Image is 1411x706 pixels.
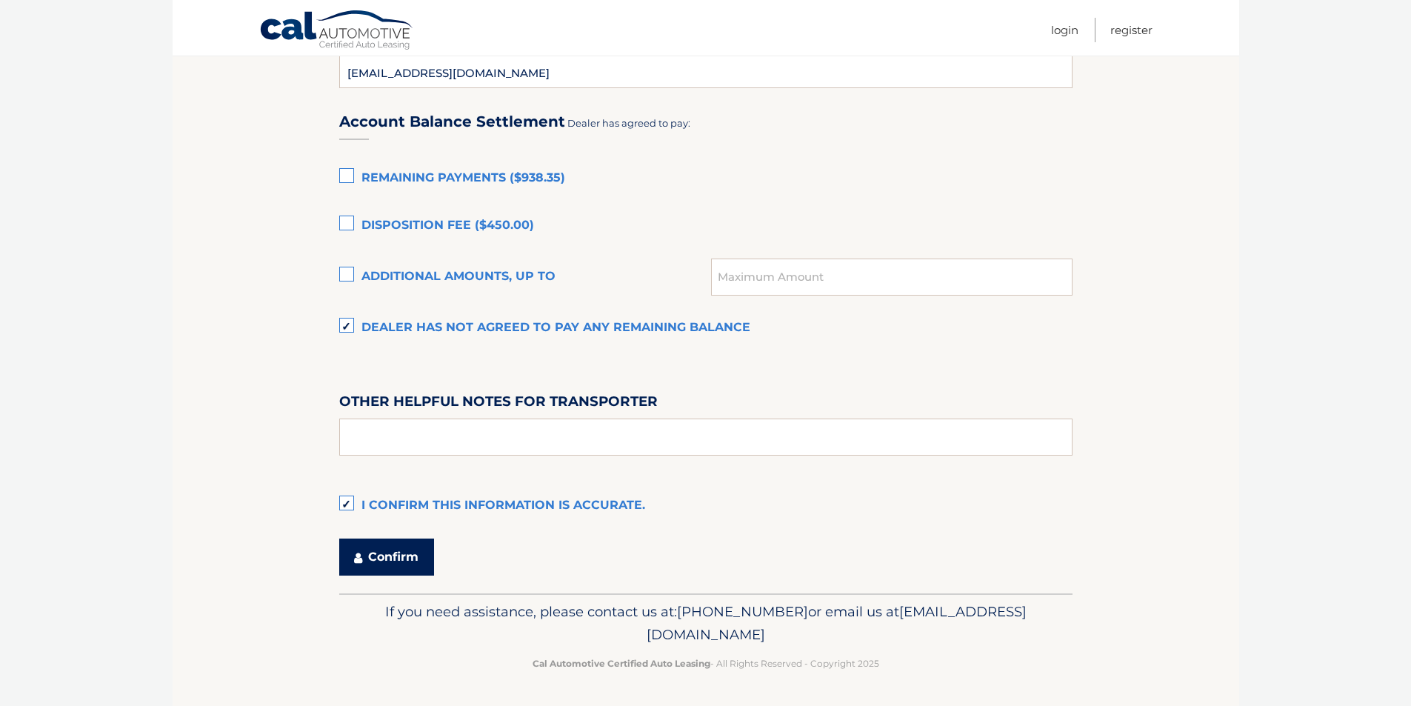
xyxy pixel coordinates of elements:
span: Dealer has agreed to pay: [567,117,690,129]
label: Other helpful notes for transporter [339,390,658,418]
label: Disposition Fee ($450.00) [339,211,1073,241]
label: Dealer has not agreed to pay any remaining balance [339,313,1073,343]
input: Maximum Amount [711,259,1072,296]
span: [PHONE_NUMBER] [677,603,808,620]
label: Additional amounts, up to [339,262,712,292]
strong: Cal Automotive Certified Auto Leasing [533,658,710,669]
label: I confirm this information is accurate. [339,491,1073,521]
a: Login [1051,18,1078,42]
label: Remaining Payments ($938.35) [339,164,1073,193]
a: Register [1110,18,1153,42]
p: If you need assistance, please contact us at: or email us at [349,600,1063,647]
h3: Account Balance Settlement [339,113,565,131]
a: Cal Automotive [259,10,415,53]
p: - All Rights Reserved - Copyright 2025 [349,656,1063,671]
button: Confirm [339,539,434,576]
